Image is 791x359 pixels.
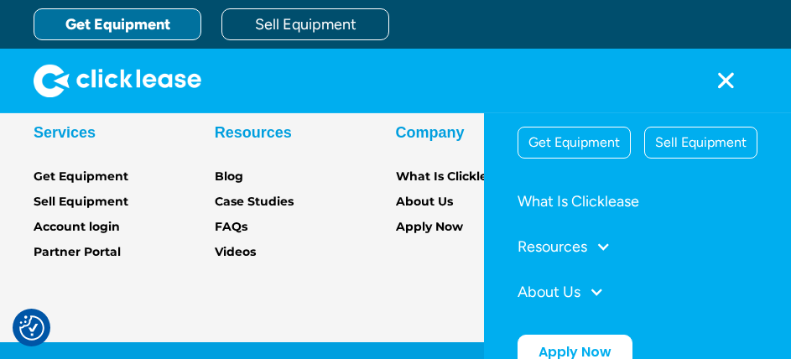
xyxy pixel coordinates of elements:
img: Revisit consent button [19,315,44,341]
div: About Us [518,276,757,308]
img: Clicklease logo [34,64,201,97]
div: Resources [518,231,757,263]
div: Sell Equipment [645,127,757,158]
a: What Is Clicklease [518,185,757,217]
div: Get Equipment [518,127,630,158]
div: Resources [518,239,587,254]
button: Consent Preferences [19,315,44,341]
div: menu [694,49,757,112]
a: Get Equipment [34,8,201,40]
a: Sell Equipment [221,8,389,40]
a: home [34,64,201,97]
div: About Us [518,284,580,299]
